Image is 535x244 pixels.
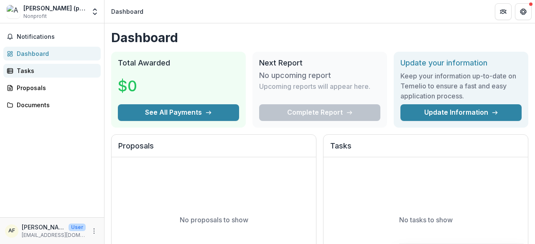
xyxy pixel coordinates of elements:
p: [PERSON_NAME] [22,223,65,231]
span: Notifications [17,33,97,40]
h3: No upcoming report [259,71,331,80]
button: Notifications [3,30,101,43]
img: Amanda Feldman (personal) [7,5,20,18]
p: [EMAIL_ADDRESS][DOMAIN_NAME] [22,231,86,239]
button: Get Help [515,3,532,20]
h2: Next Report [259,58,380,68]
button: Partners [495,3,512,20]
a: Tasks [3,64,101,78]
button: See All Payments [118,104,239,121]
p: User [69,224,86,231]
div: Documents [17,101,94,109]
a: Proposals [3,81,101,95]
nav: breadcrumb [108,5,147,18]
a: Documents [3,98,101,112]
a: Update Information [400,104,522,121]
div: Tasks [17,66,94,75]
div: Dashboard [111,7,143,16]
h2: Tasks [330,141,521,157]
button: More [89,226,99,236]
div: Proposals [17,83,94,92]
h2: Total Awarded [118,58,239,68]
p: No tasks to show [399,215,453,225]
span: Nonprofit [23,13,47,20]
h3: Keep your information up-to-date on Temelio to ensure a fast and easy application process. [400,71,522,101]
p: No proposals to show [180,215,248,225]
h2: Update your information [400,58,522,68]
a: Dashboard [3,47,101,60]
div: Amanda Feldman [8,228,15,234]
h2: Proposals [118,141,309,157]
div: [PERSON_NAME] (personal) [23,4,86,13]
h1: Dashboard [111,30,528,45]
button: Open entity switcher [89,3,101,20]
div: Dashboard [17,49,94,58]
p: Upcoming reports will appear here. [259,81,370,91]
h3: $0 [118,75,181,97]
